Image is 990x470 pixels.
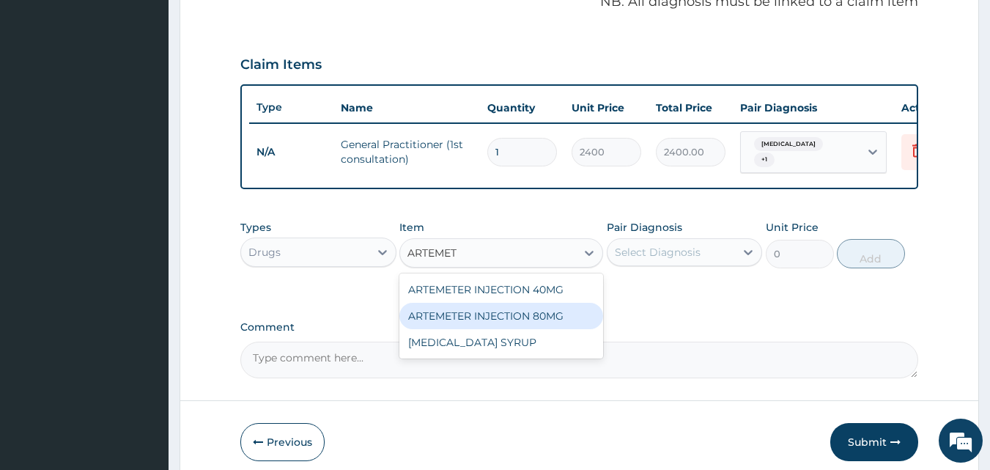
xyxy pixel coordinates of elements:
[240,221,271,234] label: Types
[837,239,905,268] button: Add
[615,245,701,260] div: Select Diagnosis
[649,93,733,122] th: Total Price
[249,94,333,121] th: Type
[754,153,775,167] span: + 1
[894,93,967,122] th: Actions
[399,303,603,329] div: ARTEMETER INJECTION 80MG
[248,245,281,260] div: Drugs
[830,423,918,461] button: Submit
[240,7,276,43] div: Minimize live chat window
[240,321,919,334] label: Comment
[249,139,333,166] td: N/A
[240,57,322,73] h3: Claim Items
[85,142,202,290] span: We're online!
[607,220,682,235] label: Pair Diagnosis
[333,93,480,122] th: Name
[76,82,246,101] div: Chat with us now
[399,276,603,303] div: ARTEMETER INJECTION 40MG
[399,220,424,235] label: Item
[754,137,823,152] span: [MEDICAL_DATA]
[333,130,480,174] td: General Practitioner (1st consultation)
[564,93,649,122] th: Unit Price
[480,93,564,122] th: Quantity
[399,329,603,356] div: [MEDICAL_DATA] SYRUP
[27,73,59,110] img: d_794563401_company_1708531726252_794563401
[7,314,279,365] textarea: Type your message and hit 'Enter'
[240,423,325,461] button: Previous
[766,220,819,235] label: Unit Price
[733,93,894,122] th: Pair Diagnosis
